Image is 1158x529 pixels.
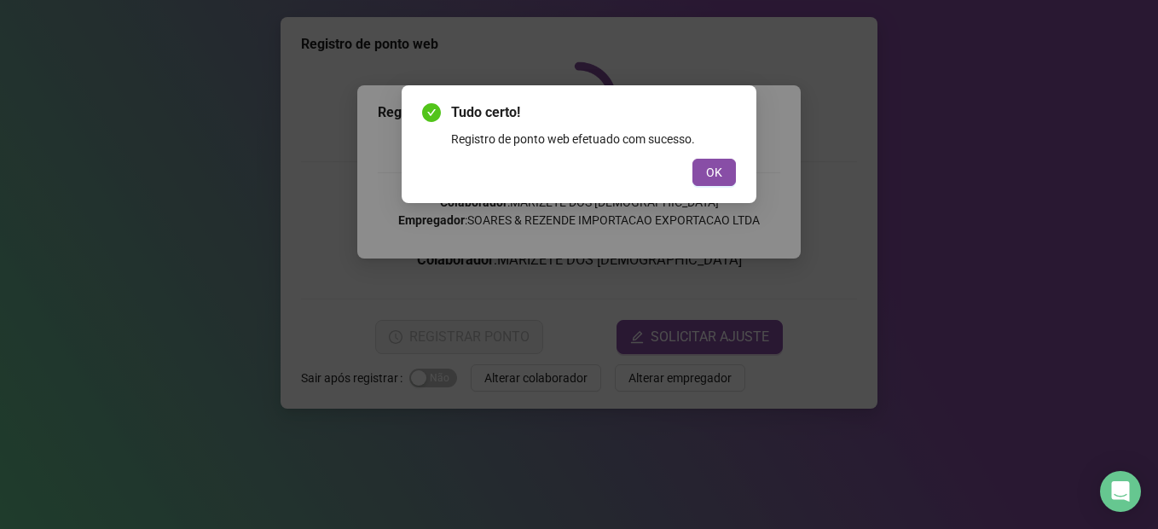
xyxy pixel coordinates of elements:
span: Tudo certo! [451,102,736,123]
button: OK [692,159,736,186]
div: Registro de ponto web efetuado com sucesso. [451,130,736,148]
span: OK [706,163,722,182]
div: Open Intercom Messenger [1100,471,1141,512]
span: check-circle [422,103,441,122]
